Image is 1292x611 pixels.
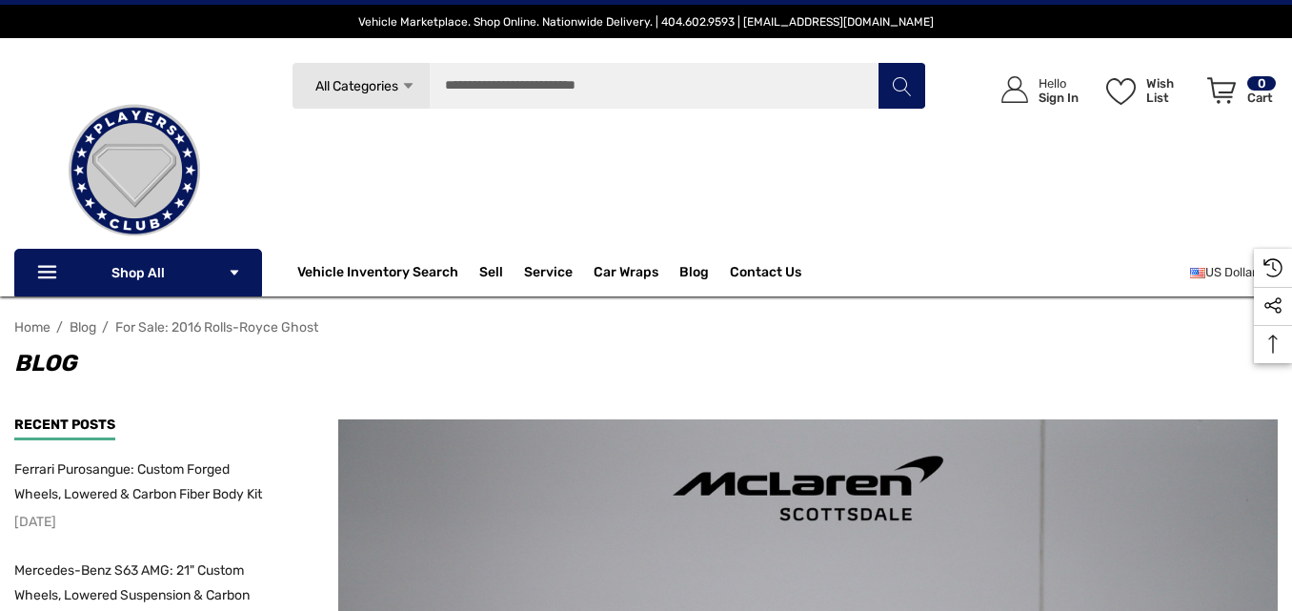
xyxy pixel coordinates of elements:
[297,264,458,285] a: Vehicle Inventory Search
[1199,57,1278,132] a: Cart with 0 items
[14,311,1278,344] nav: Breadcrumb
[14,319,50,336] a: Home
[1207,77,1236,104] svg: Review Your Cart
[115,319,318,336] a: For Sale: 2016 Rolls-Royce Ghost
[1039,91,1079,105] p: Sign In
[14,344,1278,382] h1: Blog
[401,79,415,93] svg: Icon Arrow Down
[679,264,709,285] a: Blog
[14,458,272,507] a: Ferrari Purosangue: Custom Forged Wheels, Lowered & Carbon Fiber Body Kit
[524,264,573,285] a: Service
[878,62,925,110] button: Search
[1254,335,1292,354] svg: Top
[314,78,397,94] span: All Categories
[228,266,241,279] svg: Icon Arrow Down
[979,57,1088,123] a: Sign in
[594,254,679,292] a: Car Wraps
[730,264,801,285] a: Contact Us
[1247,91,1276,105] p: Cart
[594,264,658,285] span: Car Wraps
[70,319,96,336] a: Blog
[292,62,430,110] a: All Categories Icon Arrow Down Icon Arrow Up
[1263,258,1282,277] svg: Recently Viewed
[358,15,934,29] span: Vehicle Marketplace. Shop Online. Nationwide Delivery. | 404.602.9593 | [EMAIL_ADDRESS][DOMAIN_NAME]
[479,254,524,292] a: Sell
[1039,76,1079,91] p: Hello
[1098,57,1199,123] a: Wish List Wish List
[1190,254,1278,292] a: USD
[1263,296,1282,316] svg: Social Media
[35,262,64,284] svg: Icon Line
[1146,76,1197,105] p: Wish List
[479,264,503,285] span: Sell
[39,75,230,266] img: Players Club | Cars For Sale
[14,510,272,535] p: [DATE]
[1106,78,1136,105] svg: Wish List
[14,417,115,433] span: Recent Posts
[14,461,262,502] span: Ferrari Purosangue: Custom Forged Wheels, Lowered & Carbon Fiber Body Kit
[14,249,262,296] p: Shop All
[1001,76,1028,103] svg: Icon User Account
[1247,76,1276,91] p: 0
